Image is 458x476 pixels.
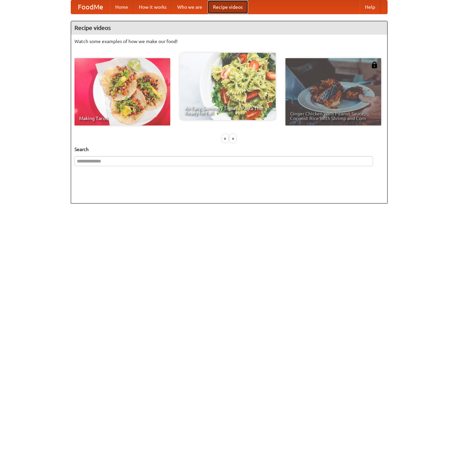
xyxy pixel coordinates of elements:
div: « [222,134,228,143]
a: Making Tacos [74,58,170,125]
p: Watch some examples of how we make our food! [74,38,384,45]
a: Home [110,0,133,14]
a: Who we are [172,0,208,14]
a: FoodMe [71,0,110,14]
div: » [230,134,236,143]
span: Making Tacos [79,116,165,121]
a: Help [360,0,380,14]
img: 483408.png [371,62,378,68]
a: Recipe videos [208,0,248,14]
span: An Easy, Summery Tomato Pasta That's Ready for Fall [185,106,271,115]
h5: Search [74,146,384,153]
a: How it works [133,0,172,14]
h4: Recipe videos [71,21,387,35]
a: An Easy, Summery Tomato Pasta That's Ready for Fall [180,53,276,120]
